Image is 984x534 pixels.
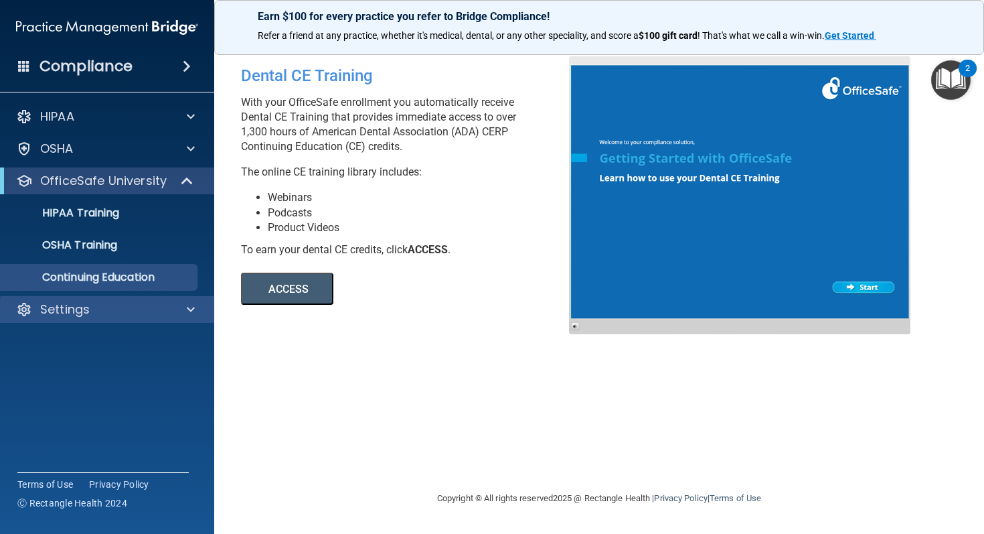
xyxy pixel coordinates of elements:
[40,141,74,157] p: OSHA
[16,141,195,157] a: OSHA
[241,56,579,95] div: Dental CE Training
[17,496,127,510] span: Ⓒ Rectangle Health 2024
[16,302,195,318] a: Settings
[16,173,194,189] a: OfficeSafe University
[17,478,73,491] a: Terms of Use
[268,190,579,205] li: Webinars
[241,273,333,305] button: ACCESS
[241,165,579,180] p: The online CE training library includes:
[825,30,874,41] strong: Get Started
[258,30,639,41] span: Refer a friend at any practice, whether it's medical, dental, or any other speciality, and score a
[965,68,970,86] div: 2
[639,30,698,41] strong: $100 gift card
[9,271,191,284] p: Continuing Education
[16,14,198,41] img: PMB logo
[9,239,117,252] p: OSHA Training
[268,220,579,235] li: Product Videos
[40,173,167,189] p: OfficeSafe University
[408,243,448,256] b: ACCESS
[931,60,971,100] button: Open Resource Center, 2 new notifications
[654,493,707,503] a: Privacy Policy
[241,95,579,154] p: With your OfficeSafe enrollment you automatically receive Dental CE Training that provides immedi...
[241,285,607,295] a: ACCESS
[16,109,195,125] a: HIPAA
[241,243,579,257] div: To earn your dental CE credits, click .
[355,477,843,520] div: Copyright © All rights reserved 2025 @ Rectangle Health | |
[258,10,940,23] p: Earn $100 for every practice you refer to Bridge Compliance!
[698,30,825,41] span: ! That's what we call a win-win.
[39,57,133,76] h4: Compliance
[9,206,119,220] p: HIPAA Training
[710,493,761,503] a: Terms of Use
[268,206,579,220] li: Podcasts
[40,302,90,318] p: Settings
[89,478,149,491] a: Privacy Policy
[825,30,876,41] a: Get Started
[40,109,74,125] p: HIPAA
